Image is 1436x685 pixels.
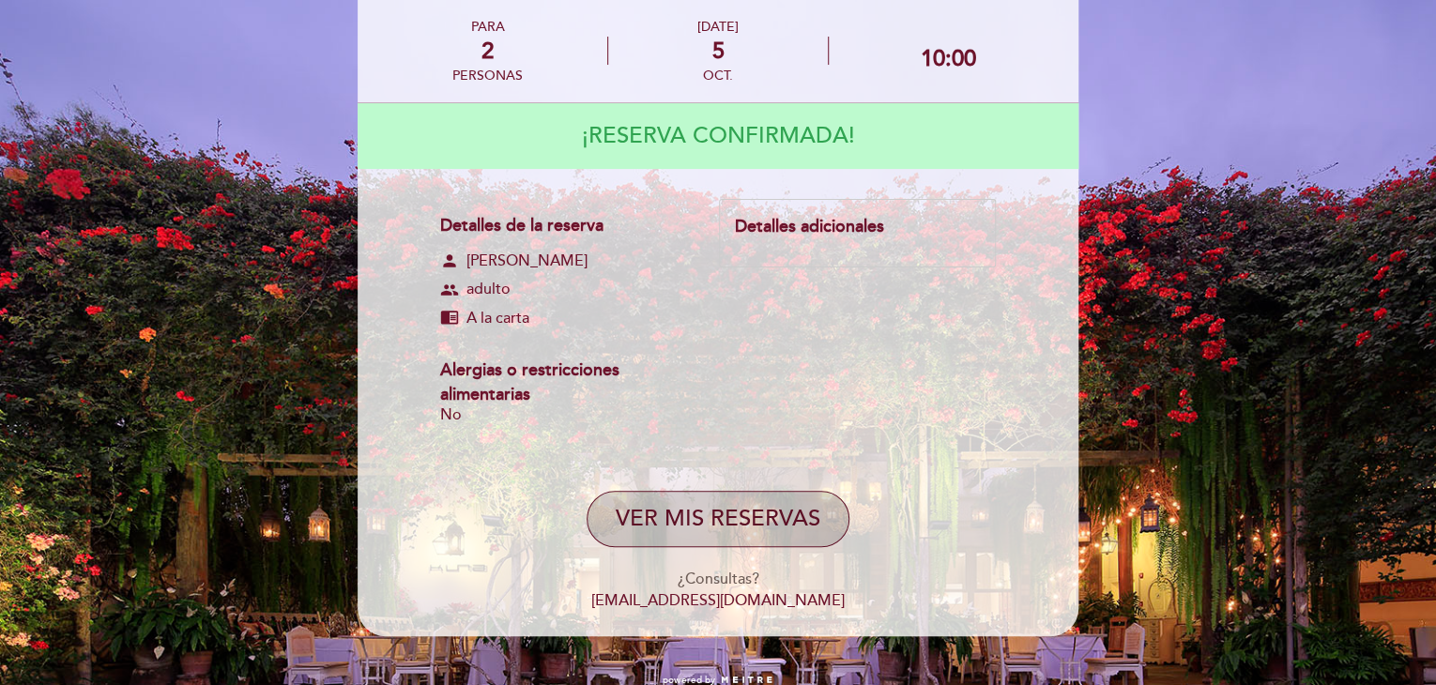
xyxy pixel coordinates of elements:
span: person [440,251,459,270]
span: A la carta [466,308,529,329]
div: Detalles de la reserva [440,214,685,238]
div: Alergias o restricciones alimentarias [440,358,685,406]
div: [DATE] [608,19,827,35]
h4: ¡RESERVA CONFIRMADA! [581,110,854,162]
div: 10:00 [921,45,976,72]
img: MEITRE [720,676,773,685]
span: chrome_reader_mode [440,308,459,327]
button: VER MIS RESERVAS [587,491,849,547]
div: 5 [608,38,827,65]
a: [EMAIL_ADDRESS][DOMAIN_NAME] [591,591,845,610]
div: No [440,406,685,424]
div: oct. [608,68,827,84]
span: adulto [466,279,511,300]
span: group [440,281,459,299]
div: 2 [452,38,523,65]
div: PARA [452,19,523,35]
div: Detalles adicionales [735,215,980,239]
div: ¿Consultas? [371,569,1065,590]
div: personas [452,68,523,84]
span: [PERSON_NAME] [466,251,588,272]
